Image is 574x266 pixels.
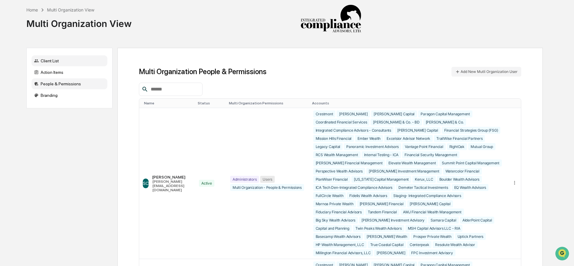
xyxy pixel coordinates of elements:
[409,249,455,256] div: FPC Investment Advisory
[371,110,417,117] div: [PERSON_NAME] Capital
[395,127,441,134] div: [PERSON_NAME] Capital
[21,52,77,57] div: We're available if you need us!
[42,74,78,85] a: 🗄️Attestations
[437,176,482,183] div: Boulder Wealth Advisors
[26,7,38,12] div: Home
[344,143,401,150] div: Panoramic Investment Advisors
[313,168,365,175] div: Perspective Wealth Advisors
[374,249,408,256] div: [PERSON_NAME]
[313,151,361,158] div: RCS Wealth Management
[337,110,370,117] div: [PERSON_NAME]
[21,46,99,52] div: Start new chat
[312,101,506,105] div: Toggle SortBy
[143,181,149,186] span: SC
[407,241,432,248] div: Centerpeak
[47,7,94,12] div: Multi Organization View
[411,233,454,240] div: Prosper Private Wealth
[152,175,192,179] div: [PERSON_NAME]
[6,46,17,57] img: 1746055101610-c473b297-6a78-478c-a979-82029cc54cd1
[428,217,459,224] div: Samara Capital
[6,77,11,82] div: 🖐️
[455,233,486,240] div: Uptick Partners
[401,209,464,215] div: AMJ Financial Wealth Management
[313,159,385,166] div: [PERSON_NAME] Financial Management
[313,135,354,142] div: Mission Hills Financial
[355,135,383,142] div: Ember Wealth
[144,101,193,105] div: Toggle SortBy
[347,192,389,199] div: Fidelis Wealth Advisors
[402,151,459,158] div: Financial Security Management
[16,28,100,34] input: Clear
[442,127,500,134] div: Financial Strategies Group (FSG)
[555,246,571,262] iframe: Open customer support
[396,184,450,191] div: Demeter Tactical Investments
[362,151,401,158] div: Internal Testing - ICA
[199,180,214,187] div: Active
[452,184,489,191] div: EQ Wealth Advisors
[412,176,436,183] div: Kerux, LLC
[391,192,464,199] div: Staging- Integrated Compliance Advisors
[230,184,304,191] div: Multi Organization - People & Permissions
[433,241,477,248] div: Resolute Wealth Advisor
[43,102,73,107] a: Powered byPylon
[4,85,41,96] a: 🔎Data Lookup
[313,233,363,240] div: Basecamp Wealth Advisors
[447,143,467,150] div: RightOak
[386,159,438,166] div: Elevate Wealth Management
[260,176,275,183] div: Users
[152,179,192,192] div: [PERSON_NAME][EMAIL_ADDRESS][DOMAIN_NAME]
[423,119,466,126] div: [PERSON_NAME] & Co.
[357,200,406,207] div: [PERSON_NAME] Financial
[353,225,404,232] div: Twin Peaks Wealth Advisors
[313,184,395,191] div: ICA Tech Den-Integrated Compliance Advisors
[407,200,453,207] div: [PERSON_NAME] Capital
[366,168,442,175] div: [PERSON_NAME] Investment Management
[32,67,107,78] div: Action Items
[443,168,482,175] div: Watercolor Financial
[460,217,495,224] div: AlderPoint Capital
[402,143,445,150] div: Vantage Point Financial
[50,76,75,82] span: Attestations
[368,241,406,248] div: True Coastal Capital
[6,13,110,22] p: How can we help?
[32,55,107,66] div: Client List
[12,76,39,82] span: Preclearance
[365,209,399,215] div: Tandem Financial
[103,48,110,55] button: Start new chat
[451,67,521,77] button: Add New Mutli Organization User
[300,5,361,33] img: Integrated Compliance Advisors
[384,135,433,142] div: Excelsior Advisor Network
[468,143,495,150] div: Mutual Group
[313,217,358,224] div: Big Sky Wealth Advisors
[313,241,367,248] div: HP Wealth Management, LLC
[32,78,107,89] div: People & Permissions
[139,67,267,76] h1: Multi Organization People & Permissions
[313,192,346,199] div: FullCircle Wealth
[198,101,224,105] div: Toggle SortBy
[313,209,364,215] div: Fiduciary Financial Advisors
[351,176,411,183] div: [US_STATE] Capital Management
[313,127,394,134] div: Integrated Compliance Advisors - Consultants
[371,119,422,126] div: [PERSON_NAME] & Co. - BD
[26,13,132,29] div: Multi Organization View
[32,90,107,101] div: Branding
[359,217,427,224] div: [PERSON_NAME] Investment Advisory
[60,103,73,107] span: Pylon
[229,101,307,105] div: Toggle SortBy
[12,88,38,94] span: Data Lookup
[434,135,485,142] div: TrailWise Financial Partners
[230,176,259,183] div: Administrators
[313,143,343,150] div: Legacy Capital
[418,110,472,117] div: Paragon Capital Management
[4,74,42,85] a: 🖐️Preclearance
[313,225,352,232] div: Capital and Planning
[6,88,11,93] div: 🔎
[313,200,356,207] div: Marnoa Private Wealth
[513,101,519,105] div: Toggle SortBy
[313,176,350,183] div: PlanWiser Financial
[313,249,373,256] div: Millington Financial Advisors, LLC
[44,77,49,82] div: 🗄️
[364,233,410,240] div: [PERSON_NAME] Wealth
